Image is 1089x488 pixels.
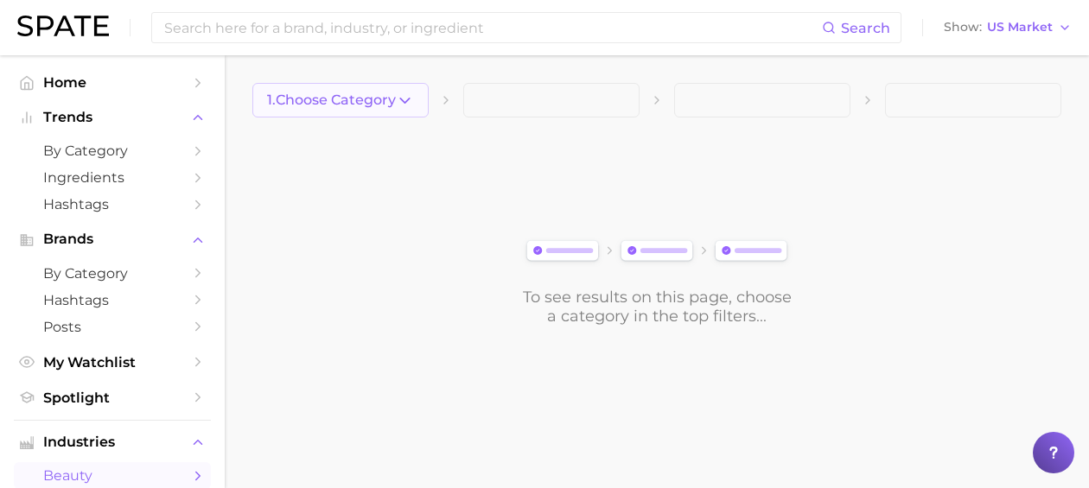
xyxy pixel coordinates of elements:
img: svg%3e [521,237,793,267]
button: Trends [14,105,211,130]
span: 1. Choose Category [267,92,396,108]
span: Posts [43,319,181,335]
span: beauty [43,467,181,484]
span: Hashtags [43,196,181,212]
a: Home [14,69,211,96]
a: by Category [14,260,211,287]
span: by Category [43,265,181,282]
input: Search here for a brand, industry, or ingredient [162,13,822,42]
span: Search [841,20,890,36]
button: Brands [14,226,211,252]
span: US Market [987,22,1053,32]
span: Brands [43,231,181,247]
span: Industries [43,434,181,450]
a: Ingredients [14,164,211,191]
button: Industries [14,429,211,455]
span: Trends [43,110,181,125]
span: Show [944,22,982,32]
img: SPATE [17,16,109,36]
a: Posts [14,314,211,340]
button: 1.Choose Category [252,83,429,117]
span: Spotlight [43,390,181,406]
div: To see results on this page, choose a category in the top filters... [521,288,793,326]
a: Hashtags [14,191,211,218]
a: Hashtags [14,287,211,314]
a: Spotlight [14,384,211,411]
span: Ingredients [43,169,181,186]
span: by Category [43,143,181,159]
a: by Category [14,137,211,164]
span: Home [43,74,181,91]
button: ShowUS Market [939,16,1076,39]
span: Hashtags [43,292,181,308]
span: My Watchlist [43,354,181,371]
a: My Watchlist [14,349,211,376]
